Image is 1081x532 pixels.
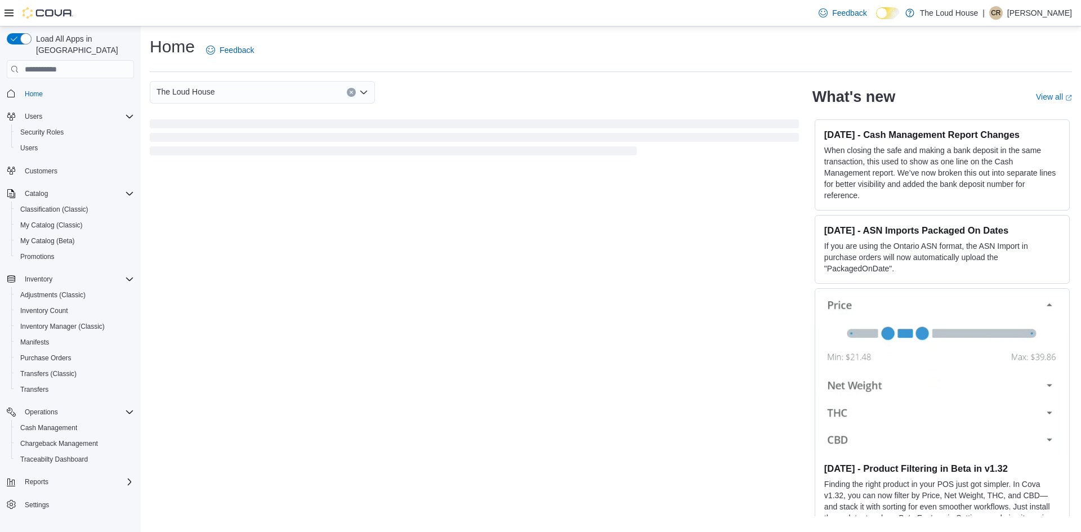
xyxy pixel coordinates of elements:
span: Users [20,144,38,153]
button: Inventory Count [11,303,139,319]
span: Users [25,112,42,121]
a: Inventory Manager (Classic) [16,320,109,333]
span: My Catalog (Classic) [16,218,134,232]
span: Chargeback Management [20,439,98,448]
span: Reports [20,475,134,489]
span: Promotions [16,250,134,263]
h3: [DATE] - Cash Management Report Changes [824,129,1060,140]
span: Cash Management [20,423,77,432]
a: Adjustments (Classic) [16,288,90,302]
button: Clear input [347,88,356,97]
button: Chargeback Management [11,436,139,451]
a: Feedback [814,2,871,24]
button: Users [11,140,139,156]
h2: What's new [812,88,895,106]
p: The Loud House [920,6,979,20]
button: Catalog [2,186,139,202]
span: Home [25,90,43,99]
button: Catalog [20,187,52,200]
a: Promotions [16,250,59,263]
div: Chris Richardson [989,6,1003,20]
span: Inventory Manager (Classic) [16,320,134,333]
button: My Catalog (Beta) [11,233,139,249]
span: Feedback [220,44,254,56]
button: Inventory Manager (Classic) [11,319,139,334]
span: Security Roles [20,128,64,137]
span: CR [991,6,1000,20]
span: My Catalog (Classic) [20,221,83,230]
button: Reports [20,475,53,489]
button: Operations [2,404,139,420]
span: Transfers [16,383,134,396]
button: Inventory [20,272,57,286]
span: Users [16,141,134,155]
span: Adjustments (Classic) [20,290,86,299]
span: Transfers (Classic) [16,367,134,381]
a: Settings [20,498,53,512]
span: Adjustments (Classic) [16,288,134,302]
button: Operations [20,405,62,419]
a: Cash Management [16,421,82,435]
button: My Catalog (Classic) [11,217,139,233]
span: Home [20,86,134,100]
a: Security Roles [16,126,68,139]
a: Chargeback Management [16,437,102,450]
h3: [DATE] - ASN Imports Packaged On Dates [824,225,1060,236]
a: View allExternal link [1036,92,1072,101]
img: Cova [23,7,73,19]
span: Users [20,110,134,123]
a: Transfers (Classic) [16,367,81,381]
span: Security Roles [16,126,134,139]
p: If you are using the Ontario ASN format, the ASN Import in purchase orders will now automatically... [824,240,1060,274]
span: Manifests [20,338,49,347]
span: Classification (Classic) [16,203,134,216]
span: Reports [25,477,48,486]
a: Manifests [16,336,53,349]
em: Beta Features [898,513,948,522]
button: Transfers (Classic) [11,366,139,382]
a: My Catalog (Classic) [16,218,87,232]
span: Manifests [16,336,134,349]
span: Inventory [25,275,52,284]
button: Users [2,109,139,124]
span: Inventory [20,272,134,286]
span: My Catalog (Beta) [20,236,75,245]
a: Purchase Orders [16,351,76,365]
a: Feedback [202,39,258,61]
span: Transfers [20,385,48,394]
span: Transfers (Classic) [20,369,77,378]
span: The Loud House [157,85,215,99]
input: Dark Mode [876,7,900,19]
h3: [DATE] - Product Filtering in Beta in v1.32 [824,463,1060,474]
a: Inventory Count [16,304,73,318]
span: Inventory Count [16,304,134,318]
span: Settings [20,498,134,512]
button: Users [20,110,47,123]
span: Operations [20,405,134,419]
span: Operations [25,408,58,417]
span: Inventory Manager (Classic) [20,322,105,331]
button: Home [2,85,139,101]
span: Catalog [20,187,134,200]
a: Traceabilty Dashboard [16,453,92,466]
a: Home [20,87,47,101]
button: Promotions [11,249,139,265]
button: Settings [2,497,139,513]
span: Purchase Orders [20,354,72,363]
button: Inventory [2,271,139,287]
button: Classification (Classic) [11,202,139,217]
span: Feedback [832,7,866,19]
span: Inventory Count [20,306,68,315]
button: Purchase Orders [11,350,139,366]
span: Catalog [25,189,48,198]
button: Reports [2,474,139,490]
span: Chargeback Management [16,437,134,450]
button: Adjustments (Classic) [11,287,139,303]
a: Customers [20,164,62,178]
p: When closing the safe and making a bank deposit in the same transaction, this used to show as one... [824,145,1060,201]
span: Load All Apps in [GEOGRAPHIC_DATA] [32,33,134,56]
button: Traceabilty Dashboard [11,451,139,467]
span: My Catalog (Beta) [16,234,134,248]
span: Purchase Orders [16,351,134,365]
